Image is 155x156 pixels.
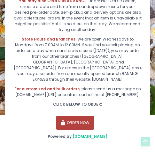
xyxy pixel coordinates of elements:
[56,116,94,130] button: ORDER NOW
[13,86,142,98] div: please send us a message on [DOMAIN_NAME][URL] or contact our hotline at [PHONE_NUMBER].
[13,36,142,82] div: We are open Wednesdays to Mondays from 7:00AM to 12:00MN. If you find yourself placing an order o...
[22,36,76,42] b: Store Hours and Branches:
[13,134,142,139] div: Powered by
[73,134,107,139] a: [DOMAIN_NAME]
[13,101,142,107] div: CLICK BELOW TO ORDER:
[14,86,81,92] b: For customized and bulk orders,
